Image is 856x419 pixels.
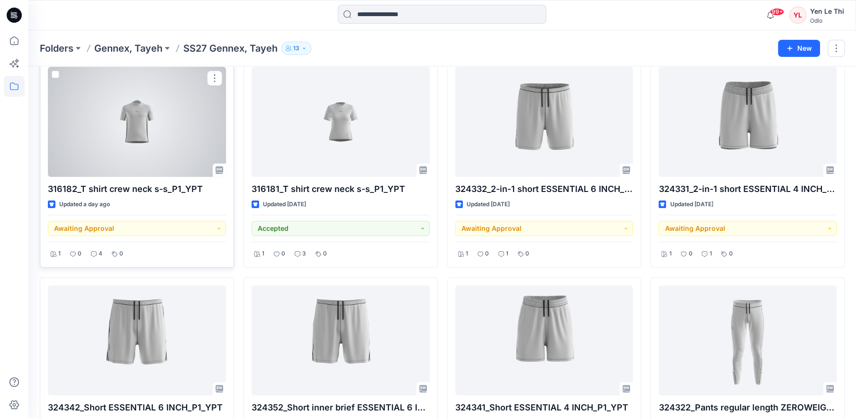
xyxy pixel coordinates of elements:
[78,249,81,259] p: 0
[252,67,430,177] a: 316181_T shirt crew neck s-s_P1_YPT
[281,249,285,259] p: 0
[40,42,73,55] a: Folders
[293,43,299,54] p: 13
[658,401,837,414] p: 324322_Pants regular length ZEROWEIGHT_P1_YPT
[658,285,837,395] a: 324322_Pants regular length ZEROWEIGHT_P1_YPT
[262,249,264,259] p: 1
[455,401,633,414] p: 324341_Short ESSENTIAL 4 INCH_P1_YPT
[252,401,430,414] p: 324352_Short inner brief ESSENTIAL 6 INCH_P1_YPT
[688,249,692,259] p: 0
[658,67,837,177] a: 324331_2-in-1 short ESSENTIAL 4 INCH_P1_YPT
[455,285,633,395] a: 324341_Short ESSENTIAL 4 INCH_P1_YPT
[183,42,278,55] p: SS27 Gennex, Tayeh
[302,249,306,259] p: 3
[467,200,510,209] p: Updated [DATE]
[658,182,837,196] p: 324331_2-in-1 short ESSENTIAL 4 INCH_P1_YPT
[263,200,306,209] p: Updated [DATE]
[48,401,226,414] p: 324342_Short ESSENTIAL 6 INCH_P1_YPT
[525,249,529,259] p: 0
[252,285,430,395] a: 324352_Short inner brief ESSENTIAL 6 INCH_P1_YPT
[670,200,713,209] p: Updated [DATE]
[48,285,226,395] a: 324342_Short ESSENTIAL 6 INCH_P1_YPT
[59,200,110,209] p: Updated a day ago
[48,182,226,196] p: 316182_T shirt crew neck s-s_P1_YPT
[789,7,806,24] div: YL
[99,249,102,259] p: 4
[323,249,327,259] p: 0
[455,67,633,177] a: 324332_2-in-1 short ESSENTIAL 6 INCH_P1_YPT
[119,249,123,259] p: 0
[252,182,430,196] p: 316181_T shirt crew neck s-s_P1_YPT
[810,17,844,24] div: Odlo
[466,249,468,259] p: 1
[778,40,820,57] button: New
[281,42,311,55] button: 13
[48,67,226,177] a: 316182_T shirt crew neck s-s_P1_YPT
[506,249,508,259] p: 1
[770,8,784,16] span: 99+
[810,6,844,17] div: Yen Le Thi
[94,42,162,55] a: Gennex, Tayeh
[729,249,732,259] p: 0
[485,249,489,259] p: 0
[709,249,712,259] p: 1
[455,182,633,196] p: 324332_2-in-1 short ESSENTIAL 6 INCH_P1_YPT
[58,249,61,259] p: 1
[669,249,671,259] p: 1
